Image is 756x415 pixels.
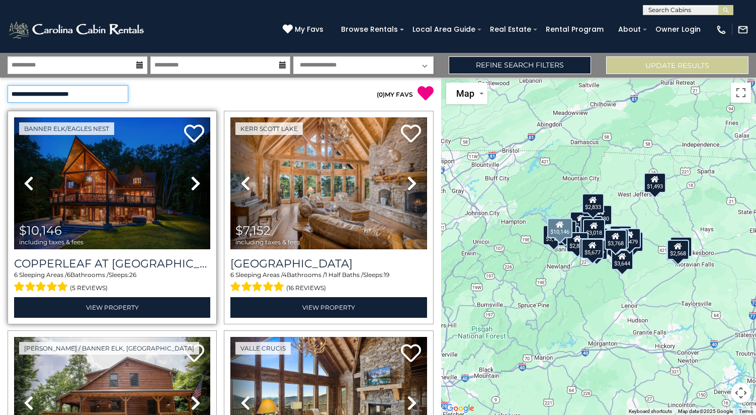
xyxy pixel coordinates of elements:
div: $7,357 [580,216,603,236]
div: $4,697 [579,238,601,258]
img: thumbnail_168963401.jpeg [14,117,210,249]
div: $7,152 [670,237,692,257]
a: View Property [230,297,427,318]
span: 26 [129,271,136,279]
span: Map data ©2025 Google [678,408,733,414]
div: $3,768 [604,230,626,250]
a: (0)MY FAVS [377,91,413,98]
span: 0 [379,91,383,98]
span: $7,152 [235,223,271,238]
a: Open this area in Google Maps (opens a new window) [444,402,477,415]
div: $10,146 [547,218,572,238]
a: Valle Crucis [235,342,291,355]
div: $5,677 [581,239,604,259]
a: Copperleaf at [GEOGRAPHIC_DATA] [14,257,210,270]
div: $4,277 [585,240,608,260]
button: Change map style [446,83,487,104]
div: $3,644 [611,250,633,270]
span: 6 [230,271,234,279]
div: Sleeping Areas / Bathrooms / Sleeps: [230,270,427,295]
div: $2,380 [590,205,612,225]
span: 4 [283,271,287,279]
span: ( ) [377,91,385,98]
div: $6,479 [619,228,641,248]
a: Refine Search Filters [449,56,591,74]
button: Update Results [606,56,748,74]
div: $2,515 [666,241,688,261]
img: Google [444,402,477,415]
a: Add to favorites [184,123,204,145]
span: including taxes & fees [19,239,83,245]
img: White-1-2.png [8,20,147,40]
div: $3,715 [554,221,576,241]
a: Add to favorites [401,123,421,145]
span: (5 reviews) [70,282,108,295]
span: 6 [14,271,18,279]
span: 19 [384,271,389,279]
a: Add to favorites [401,343,421,365]
div: $3,157 [543,225,565,245]
h3: Copperleaf at Eagles Nest [14,257,210,270]
a: Terms (opens in new tab) [739,408,753,414]
a: Rental Program [541,22,609,37]
button: Map camera controls [731,383,751,403]
a: Owner Login [650,22,706,37]
a: [PERSON_NAME] / Banner Elk, [GEOGRAPHIC_DATA] [19,342,199,355]
a: [GEOGRAPHIC_DATA] [230,257,427,270]
div: Sleeping Areas / Bathrooms / Sleeps: [14,270,210,295]
img: thumbnail_163277924.jpeg [230,117,427,249]
a: Kerr Scott Lake [235,122,303,135]
div: $1,493 [644,173,666,193]
a: Real Estate [485,22,536,37]
a: Browse Rentals [336,22,403,37]
div: $2,828 [566,232,589,252]
a: Banner Elk/Eagles Nest [19,122,114,135]
h3: Lake Haven Lodge [230,257,427,270]
span: (16 reviews) [286,282,326,295]
span: My Favs [295,24,323,35]
span: 6 [67,271,70,279]
a: Local Area Guide [407,22,480,37]
span: $10,146 [19,223,62,238]
div: $3,018 [583,219,605,239]
img: mail-regular-white.png [737,24,748,35]
div: $2,833 [582,193,604,214]
span: 1 Half Baths / [325,271,363,279]
span: Map [456,88,474,99]
div: $3,870 [609,226,631,246]
span: including taxes & fees [235,239,300,245]
div: $7,794 [570,212,592,232]
div: $2,992 [607,229,629,249]
button: Toggle fullscreen view [731,83,751,103]
div: $2,568 [666,240,689,260]
a: About [613,22,646,37]
a: View Property [14,297,210,318]
img: phone-regular-white.png [716,24,727,35]
a: My Favs [283,24,326,35]
button: Keyboard shortcuts [629,408,672,415]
